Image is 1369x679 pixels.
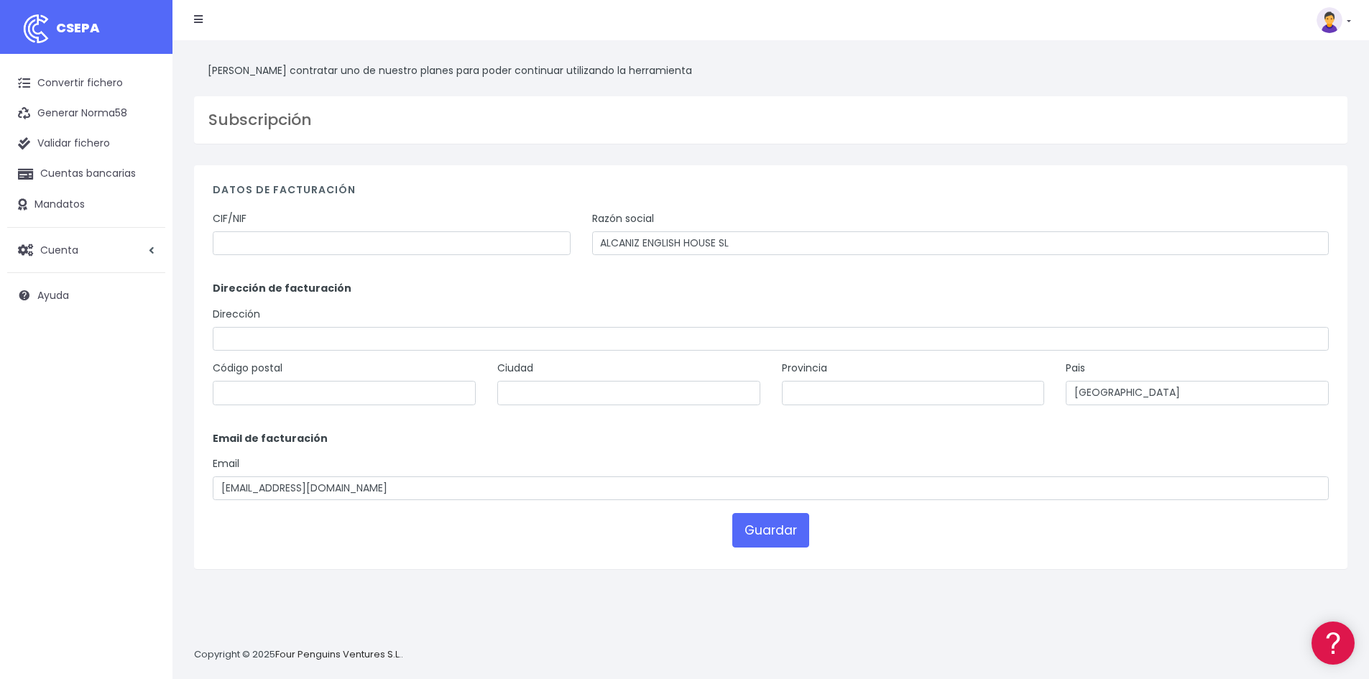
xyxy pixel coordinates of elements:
[213,281,351,295] strong: Dirección de facturación
[1317,7,1342,33] img: profile
[213,184,1329,203] h4: Datos de facturación
[7,98,165,129] a: Generar Norma58
[18,11,54,47] img: logo
[7,235,165,265] a: Cuenta
[37,288,69,302] span: Ayuda
[194,647,403,662] p: Copyright © 2025 .
[56,19,100,37] span: CSEPA
[40,242,78,257] span: Cuenta
[7,68,165,98] a: Convertir fichero
[213,361,282,376] label: Código postal
[208,111,1333,129] h3: Subscripción
[497,361,533,376] label: Ciudad
[732,513,809,548] button: Guardar
[213,307,260,322] label: Dirección
[782,361,827,376] label: Provincia
[213,431,328,445] strong: Email de facturación
[194,55,1347,86] div: [PERSON_NAME] contratar uno de nuestro planes para poder continuar utilizando la herramienta
[7,280,165,310] a: Ayuda
[275,647,401,661] a: Four Penguins Ventures S.L.
[1066,361,1085,376] label: Pais
[592,211,654,226] label: Razón social
[213,211,246,226] label: CIF/NIF
[7,190,165,220] a: Mandatos
[213,456,239,471] label: Email
[7,159,165,189] a: Cuentas bancarias
[7,129,165,159] a: Validar fichero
